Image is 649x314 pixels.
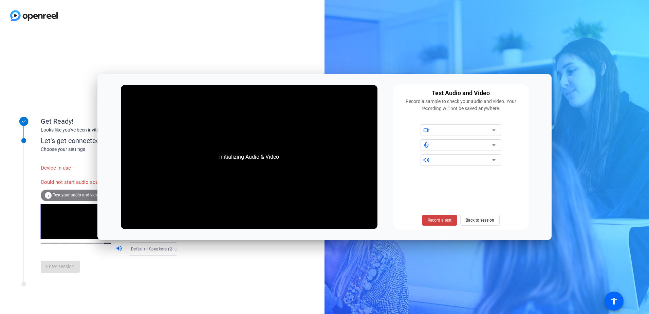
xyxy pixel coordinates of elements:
[41,175,116,190] div: Could not start audio source
[41,161,116,175] div: Device in use
[44,191,52,199] mat-icon: info
[212,146,286,168] div: Initializing Audio & Video
[460,215,500,226] button: Back to session
[432,88,490,98] div: Test Audio and Video
[41,146,190,153] div: Choose your settings
[466,214,494,227] span: Back to session
[428,217,451,223] span: Record a test
[41,116,177,126] div: Get Ready!
[53,193,100,197] span: Test your audio and video
[397,98,525,112] div: Record a sample to check your audio and video. Your recording will not be saved anywhere.
[41,126,177,134] div: Looks like you've been invited to join
[610,297,618,305] mat-icon: accessibility
[422,215,457,226] button: Record a test
[41,136,190,146] div: Let's get connected.
[131,246,231,251] span: Default - Speakers (2- USB3 TO HDMI) (17e9:4301)
[116,245,124,253] mat-icon: volume_up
